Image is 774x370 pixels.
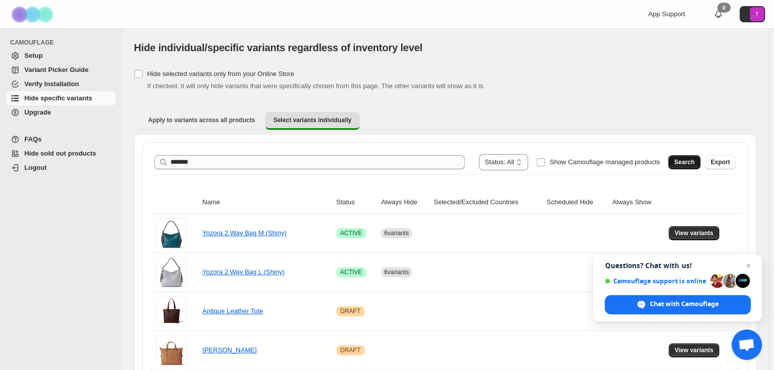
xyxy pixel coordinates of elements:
span: View variants [675,346,714,354]
a: [PERSON_NAME] [202,346,257,354]
button: Search [668,155,700,169]
img: Antique Leather Tote [156,296,187,326]
button: Select variants individually [265,112,360,130]
span: 6 variants [384,269,409,276]
span: Chat with Camouflage [650,300,719,309]
span: Variant Picker Guide [24,66,88,73]
span: Camouflage support is online [605,277,707,285]
text: T [755,11,759,17]
span: ACTIVE [340,268,362,276]
img: Zadan Tote [156,335,187,365]
a: Open chat [731,329,762,360]
img: Yozora 2 Way Bag M (Shiny) [156,218,187,248]
span: DRAFT [340,307,361,315]
a: Yozora 2 Way Bag L (Shiny) [202,268,285,276]
a: Logout [6,161,116,175]
span: 6 variants [384,230,409,237]
span: Show Camouflage managed products [549,158,660,166]
span: CAMOUFLAGE [10,39,117,47]
span: DRAFT [340,346,361,354]
a: Setup [6,49,116,63]
button: View variants [669,226,720,240]
a: FAQs [6,132,116,146]
span: FAQs [24,135,42,143]
a: 0 [713,9,723,19]
span: Questions? Chat with us! [605,262,751,270]
span: Select variants individually [273,116,351,124]
a: Hide specific variants [6,91,116,105]
th: Name [199,191,333,214]
th: Always Hide [378,191,431,214]
span: Avatar with initials T [750,7,764,21]
img: Camouflage [8,1,59,28]
span: Hide individual/specific variants regardless of inventory level [134,42,423,53]
a: Yozora 2 Way Bag M (Shiny) [202,229,287,237]
span: Export [711,158,730,166]
a: Upgrade [6,105,116,120]
th: Always Show [609,191,665,214]
span: Hide selected variants only from your Online Store [147,70,294,78]
span: Hide specific variants [24,94,92,102]
img: Yozora 2 Way Bag L (Shiny) [156,257,187,287]
button: Export [705,155,736,169]
a: Hide sold out products [6,146,116,161]
a: Verify Installation [6,77,116,91]
a: Variant Picker Guide [6,63,116,77]
span: Logout [24,164,47,171]
span: Setup [24,52,43,59]
span: If checked, it will only hide variants that were specifically chosen from this page. The other va... [147,82,485,90]
button: View variants [669,343,720,357]
span: Upgrade [24,108,51,116]
button: Avatar with initials T [740,6,765,22]
span: Hide sold out products [24,150,96,157]
span: App Support [648,10,685,18]
span: ACTIVE [340,229,362,237]
th: Scheduled Hide [544,191,609,214]
span: View variants [675,229,714,237]
div: 0 [717,3,730,13]
th: Selected/Excluded Countries [431,191,543,214]
th: Status [333,191,378,214]
span: Chat with Camouflage [605,295,751,314]
span: Search [674,158,694,166]
button: Apply to variants across all products [140,112,263,128]
a: Antique Leather Tote [202,307,263,315]
span: Verify Installation [24,80,79,88]
span: Apply to variants across all products [148,116,255,124]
